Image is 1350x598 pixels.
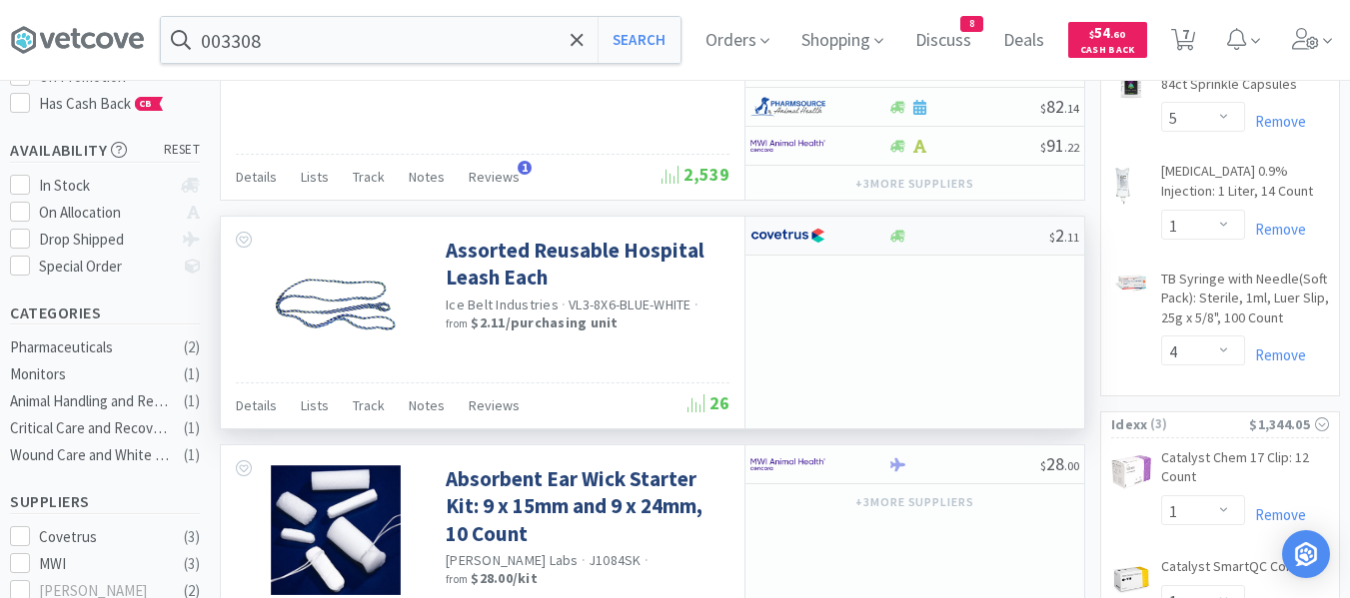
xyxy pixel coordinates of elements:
div: Critical Care and Recovery [10,416,172,440]
span: from [446,572,468,586]
span: Lists [301,396,329,414]
img: 6d90b93292604f26af8bc4e74f4a5827_92248.png [271,465,401,595]
span: 82 [1040,95,1079,118]
button: +3more suppliers [845,488,984,516]
span: 8 [961,17,982,31]
div: $1,344.05 [1249,413,1329,435]
div: Animal Handling and Restraints [10,389,172,413]
h5: Availability [10,139,200,162]
div: ( 1 ) [184,443,200,467]
span: ( 3 ) [1148,414,1250,434]
a: $54.60Cash Back [1068,13,1147,67]
span: Cash Back [1080,45,1135,58]
div: ( 1 ) [184,362,200,386]
span: 26 [687,391,729,414]
span: · [562,296,566,313]
div: Covetrus [39,525,163,549]
span: Track [353,168,385,186]
a: Deals [995,32,1052,50]
h5: Suppliers [10,490,200,513]
span: J1084SK [589,551,642,569]
span: $ [1049,230,1055,245]
span: 2,539 [662,163,729,186]
strong: $2.11 / purchasing unit [471,313,618,331]
span: $ [1040,458,1046,473]
span: · [694,296,698,313]
button: +3more suppliers [845,170,984,198]
span: · [582,551,586,569]
span: reset [164,140,201,161]
span: CB [136,98,156,110]
strong: $28.00 / kit [471,569,538,587]
div: Open Intercom Messenger [1282,530,1330,578]
span: 54 [1089,23,1125,42]
img: 2cadb1eb9dcc4f32aa0f6c8be2f12cf0_174985.png [1111,452,1151,492]
h5: Categories [10,301,200,324]
a: Ice Belt Industries [446,296,559,313]
img: 4caff07cc52f4557b9f3676294f4872a_26643.png [271,237,401,366]
span: . 14 [1064,101,1079,116]
span: 28 [1040,452,1079,475]
a: Absorbent Ear Wick Starter Kit: 9 x 15mm and 9 x 24mm, 10 Count [446,465,724,547]
div: ( 3 ) [184,525,200,549]
div: Special Order [39,255,172,279]
span: Reviews [469,168,520,186]
input: Search by item, sku, manufacturer, ingredient, size... [161,17,680,63]
span: . 11 [1064,230,1079,245]
span: Reviews [469,396,520,414]
div: ( 3 ) [184,552,200,576]
a: [PERSON_NAME] Labs [446,551,579,569]
div: Pharmaceuticals [10,335,172,359]
span: 91 [1040,134,1079,157]
span: Track [353,396,385,414]
a: Remove [1245,345,1306,364]
a: Remove [1245,220,1306,239]
a: 7 [1163,34,1204,52]
span: Idexx [1111,413,1148,435]
span: VL3-8X6-BLUE-WHITE [569,296,691,313]
span: Has Cash Back [39,94,164,113]
div: ( 1 ) [184,389,200,413]
a: Catalyst Chem 17 Clip: 12 Count [1161,448,1329,495]
span: Lists [301,168,329,186]
div: In Stock [39,174,172,198]
button: Search [598,17,680,63]
span: Notes [409,396,445,414]
div: On Allocation [39,201,172,225]
span: Notes [409,168,445,186]
span: 2 [1049,224,1079,247]
img: f6b2451649754179b5b4e0c70c3f7cb0_2.png [750,131,825,161]
span: $ [1089,28,1094,41]
a: Assorted Reusable Hospital Leash Each [446,237,724,292]
a: Discuss8 [907,32,979,50]
span: Details [236,168,277,186]
a: Catalyst SmartQC Control [1161,557,1314,585]
div: Wound Care and White Goods [10,443,172,467]
img: 77fca1acd8b6420a9015268ca798ef17_1.png [750,221,825,251]
div: Drop Shipped [39,228,172,252]
a: Remove [1245,112,1306,131]
span: · [645,551,649,569]
span: . 00 [1064,458,1079,473]
img: f6b2451649754179b5b4e0c70c3f7cb0_2.png [750,449,825,479]
span: $ [1040,101,1046,116]
img: c4af8e3a5e624d7a8ff894c3ec6c7b5b_804528.png [1111,274,1151,293]
a: TB Syringe with Needle(Soft Pack): Sterile, 1ml, Luer Slip, 25g x 5/8", 100 Count [1161,270,1329,336]
span: 1 [518,161,532,175]
img: 7915dbd3f8974342a4dc3feb8efc1740_58.png [750,92,825,122]
span: . 22 [1064,140,1079,155]
div: ( 2 ) [184,335,200,359]
div: Monitors [10,362,172,386]
span: from [446,316,468,330]
div: MWI [39,552,163,576]
span: . 60 [1110,28,1125,41]
div: ( 1 ) [184,416,200,440]
a: Remove [1245,505,1306,524]
span: Details [236,396,277,414]
img: 38b33de9fb234c18a17713b21a330b32_226237.png [1111,166,1135,206]
span: $ [1040,140,1046,155]
a: [MEDICAL_DATA] 0.9% Injection: 1 Liter, 14 Count [1161,162,1329,209]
